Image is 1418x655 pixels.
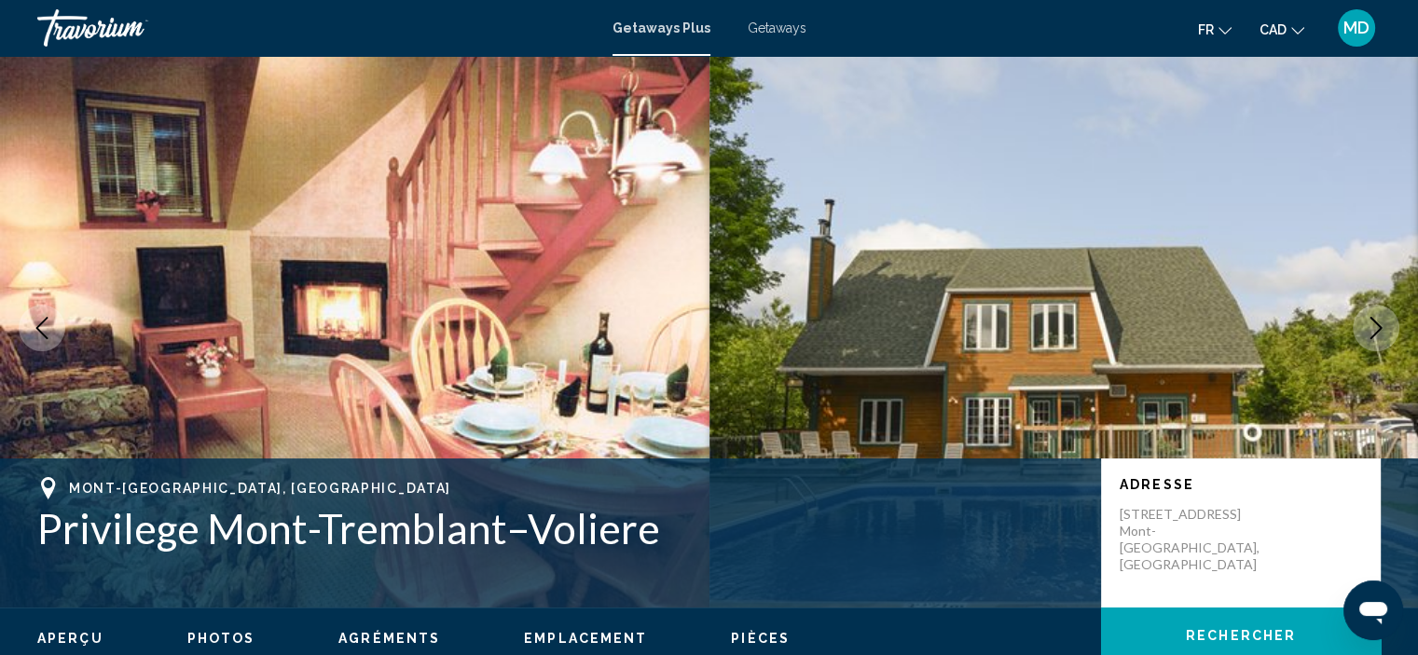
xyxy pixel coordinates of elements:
[731,631,790,646] span: Pièces
[37,504,1082,553] h1: Privilege Mont-Tremblant–Voliere
[748,20,806,35] a: Getaways
[187,630,255,647] button: Photos
[1353,305,1399,351] button: Next image
[524,630,647,647] button: Emplacement
[338,631,440,646] span: Agréments
[1186,629,1296,644] span: Rechercher
[731,630,790,647] button: Pièces
[37,630,103,647] button: Aperçu
[338,630,440,647] button: Agréments
[37,9,594,47] a: Travorium
[1198,22,1214,37] span: fr
[1260,16,1304,43] button: Change currency
[1198,16,1232,43] button: Change language
[613,20,710,35] a: Getaways Plus
[187,631,255,646] span: Photos
[1120,506,1269,573] p: [STREET_ADDRESS] Mont-[GEOGRAPHIC_DATA], [GEOGRAPHIC_DATA]
[1332,8,1381,48] button: User Menu
[19,305,65,351] button: Previous image
[524,631,647,646] span: Emplacement
[1343,580,1403,640] iframe: Bouton de lancement de la fenêtre de messagerie
[37,631,103,646] span: Aperçu
[1260,22,1287,37] span: CAD
[1120,477,1362,492] p: Adresse
[1343,19,1370,37] span: MD
[69,481,451,496] span: Mont-[GEOGRAPHIC_DATA], [GEOGRAPHIC_DATA]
